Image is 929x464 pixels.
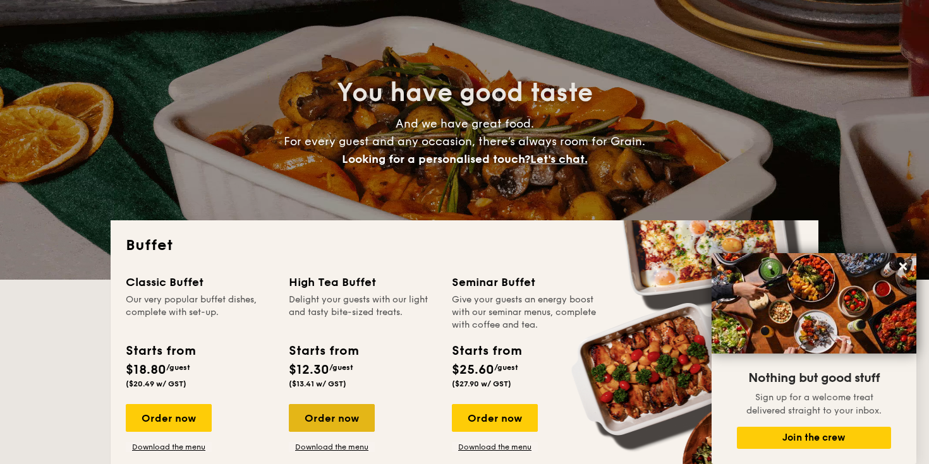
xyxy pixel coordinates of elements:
button: Join the crew [737,427,891,449]
a: Download the menu [126,442,212,452]
h2: Buffet [126,235,803,256]
span: ($13.41 w/ GST) [289,379,346,388]
div: Starts from [289,342,358,360]
span: $18.80 [126,362,166,378]
button: Close [893,256,913,277]
span: /guest [166,363,190,372]
span: Looking for a personalised touch? [342,152,530,166]
div: Seminar Buffet [452,273,600,291]
div: Delight your guests with our light and tasty bite-sized treats. [289,294,437,331]
div: Give your guests an energy boost with our seminar menus, complete with coffee and tea. [452,294,600,331]
span: Nothing but good stuff [748,371,880,386]
div: Starts from [126,342,195,360]
div: Order now [289,404,375,432]
span: Sign up for a welcome treat delivered straight to your inbox. [746,392,882,416]
span: You have good taste [337,78,593,108]
a: Download the menu [452,442,538,452]
div: High Tea Buffet [289,273,437,291]
span: /guest [329,363,353,372]
span: ($27.90 w/ GST) [452,379,511,388]
a: Download the menu [289,442,375,452]
div: Order now [452,404,538,432]
span: ($20.49 w/ GST) [126,379,186,388]
span: /guest [494,363,518,372]
div: Classic Buffet [126,273,274,291]
span: And we have great food. For every guest and any occasion, there’s always room for Grain. [284,117,645,166]
span: Let's chat. [530,152,588,166]
span: $12.30 [289,362,329,378]
div: Order now [126,404,212,432]
span: $25.60 [452,362,494,378]
img: DSC07876-Edit02-Large.jpeg [712,253,916,354]
div: Starts from [452,342,521,360]
div: Our very popular buffet dishes, complete with set-up. [126,294,274,331]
